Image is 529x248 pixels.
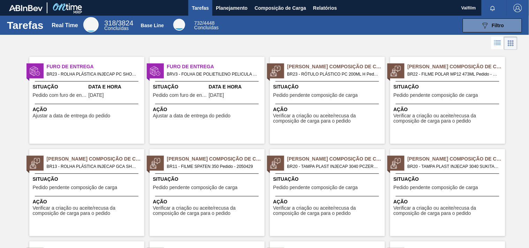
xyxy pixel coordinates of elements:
[313,4,337,12] span: Relatórios
[408,70,500,78] span: BR22 - FILME POLAR MP12 473ML Pedido - 2029848
[273,176,383,183] span: Situação
[270,158,281,169] img: status
[394,93,478,98] span: Pedido pendente composição de carga
[104,19,116,27] span: 318
[33,206,143,216] span: Verificar a criação ou aceite/recusa da composição de carga para o pedido
[104,20,133,31] div: Real Time
[167,63,265,70] span: Furo de Entrega
[192,4,209,12] span: Tarefas
[273,185,358,190] span: Pedido pendente composição de carga
[33,113,111,118] span: Ajustar a data de entrega do pedido
[287,70,379,78] span: BR23 - RÓTULO PLÁSTICO PC 200ML H Pedido - 2028083
[270,66,281,76] img: status
[153,93,207,98] span: Pedido com furo de entrega
[394,83,504,91] span: Situação
[104,25,129,31] span: Concluídas
[89,93,104,98] span: 04/09/2025,
[194,20,214,26] span: / 4448
[52,22,78,29] div: Real Time
[153,198,263,206] span: Ação
[150,66,160,76] img: status
[408,155,505,163] span: Pedido Aguardando Composição de Carga
[33,198,143,206] span: Ação
[287,63,385,70] span: Pedido Aguardando Composição de Carga
[273,83,383,91] span: Situação
[394,206,504,216] span: Verificar a criação ou aceite/recusa da composição de carga para o pedido
[394,198,504,206] span: Ação
[194,25,219,30] span: Concluídas
[514,4,522,12] img: Logout
[47,155,144,163] span: Pedido Aguardando Composição de Carga
[394,176,504,183] span: Situação
[153,185,238,190] span: Pedido pendente composição de carga
[9,5,43,11] img: TNhmsLtSVTkK8tSr43FrP2fwEKptu5GPRR3wAAAABJRU5ErkJggg==
[33,106,143,113] span: Ação
[273,198,383,206] span: Ação
[287,155,385,163] span: Pedido Aguardando Composição de Carga
[492,23,504,28] span: Filtro
[33,83,87,91] span: Situação
[273,93,358,98] span: Pedido pendente composição de carga
[394,185,478,190] span: Pedido pendente composição de carga
[47,70,139,78] span: BR23 - ROLHA PLÁSTICA INJECAP PC SHORT Pedido - 2013903
[194,21,219,30] div: Base Line
[173,19,185,31] div: Base Line
[391,158,401,169] img: status
[153,113,231,118] span: Ajustar a data de entrega do pedido
[482,3,504,13] button: Notificações
[504,37,517,50] div: Visão em Cards
[104,19,133,27] span: / 3824
[47,163,139,170] span: BR13 - ROLHA PLÁSTICA INJECAP GCA SHORT Pedido - 2030473
[167,163,259,170] span: BR11 - FILME SPATEN 350 Pedido - 2050429
[141,23,164,28] div: Base Line
[153,206,263,216] span: Verificar a criação ou aceite/recusa da composição de carga para o pedido
[47,63,144,70] span: Furo de Entrega
[408,163,500,170] span: BR20 - TAMPA PLAST INJECAP 3040 SUKITA S/ LINER Pedido - 2050997
[209,83,263,91] span: Data e Hora
[287,163,379,170] span: BR20 - TAMPA PLAST INJECAP 3040 PCZERO S/ LINER Pedido - 2050996
[30,66,40,76] img: status
[255,4,306,12] span: Composição de Carga
[408,63,505,70] span: Pedido Aguardando Composição de Carga
[194,20,202,26] span: 732
[273,106,383,113] span: Ação
[463,18,522,32] button: Filtro
[394,106,504,113] span: Ação
[394,113,504,124] span: Verificar a criação ou aceite/recusa da composição de carga para o pedido
[7,21,44,29] h1: Tarefas
[33,93,87,98] span: Pedido com furo de entrega
[33,185,118,190] span: Pedido pendente composição de carga
[83,17,99,32] div: Real Time
[167,155,265,163] span: Pedido Aguardando Composição de Carga
[391,66,401,76] img: status
[209,93,224,98] span: 19/09/2025,
[30,158,40,169] img: status
[150,158,160,169] img: status
[89,83,143,91] span: Data e Hora
[153,176,263,183] span: Situação
[153,106,263,113] span: Ação
[491,37,504,50] div: Visão em Lista
[153,83,207,91] span: Situação
[273,206,383,216] span: Verificar a criação ou aceite/recusa da composição de carga para o pedido
[273,113,383,124] span: Verificar a criação ou aceite/recusa da composição de carga para o pedido
[167,70,259,78] span: BRV3 - FOLHA DE POLIETILENO PELICULA POLIETILEN Pedido - 2031793
[216,4,248,12] span: Planejamento
[33,176,143,183] span: Situação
